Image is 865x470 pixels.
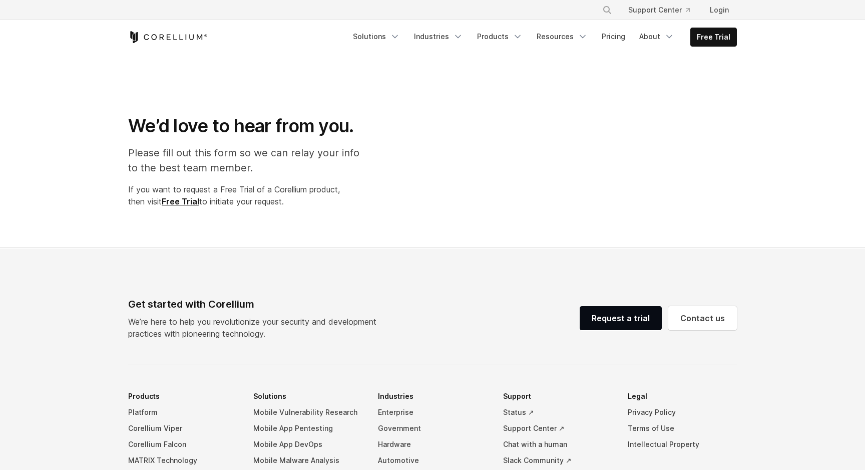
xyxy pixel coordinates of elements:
a: About [633,28,680,46]
a: Mobile Malware Analysis [253,452,362,468]
a: Automotive [378,452,487,468]
p: If you want to request a Free Trial of a Corellium product, then visit to initiate your request. [128,183,370,207]
div: Get started with Corellium [128,297,384,312]
div: Navigation Menu [347,28,737,47]
a: Enterprise [378,404,487,420]
a: Request a trial [580,306,662,330]
div: Navigation Menu [590,1,737,19]
a: Mobile Vulnerability Research [253,404,362,420]
a: Pricing [596,28,631,46]
a: Products [471,28,529,46]
a: Status ↗ [503,404,612,420]
a: Corellium Viper [128,420,237,436]
a: Corellium Home [128,31,208,43]
a: Contact us [668,306,737,330]
a: Slack Community ↗ [503,452,612,468]
a: Solutions [347,28,406,46]
a: Hardware [378,436,487,452]
a: Support Center ↗ [503,420,612,436]
a: Support Center [620,1,698,19]
a: Free Trial [691,28,736,46]
a: Mobile App DevOps [253,436,362,452]
p: Please fill out this form so we can relay your info to the best team member. [128,145,370,175]
a: Platform [128,404,237,420]
a: Login [702,1,737,19]
a: Chat with a human [503,436,612,452]
a: Free Trial [162,196,199,206]
a: MATRIX Technology [128,452,237,468]
p: We’re here to help you revolutionize your security and development practices with pioneering tech... [128,316,384,340]
a: Government [378,420,487,436]
h1: We’d love to hear from you. [128,115,370,137]
a: Intellectual Property [628,436,737,452]
a: Industries [408,28,469,46]
a: Terms of Use [628,420,737,436]
a: Mobile App Pentesting [253,420,362,436]
button: Search [598,1,616,19]
a: Privacy Policy [628,404,737,420]
a: Corellium Falcon [128,436,237,452]
a: Resources [531,28,594,46]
